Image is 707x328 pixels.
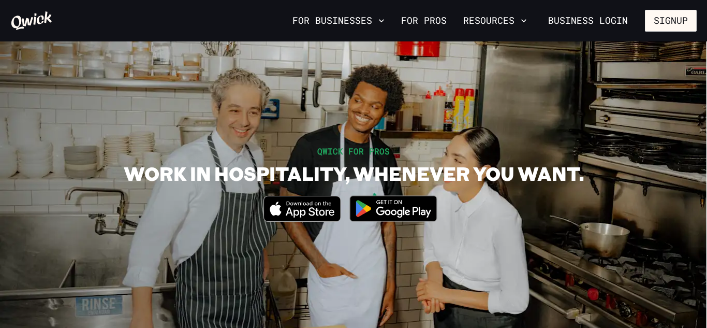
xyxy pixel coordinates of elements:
[539,10,637,32] a: Business Login
[645,10,697,32] button: Signup
[317,146,390,156] span: QWICK FOR PROS
[124,162,584,185] h1: WORK IN HOSPITALITY, WHENEVER YOU WANT.
[288,12,389,30] button: For Businesses
[397,12,451,30] a: For Pros
[459,12,531,30] button: Resources
[263,213,341,224] a: Download on the App Store
[343,189,444,228] img: Get it on Google Play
